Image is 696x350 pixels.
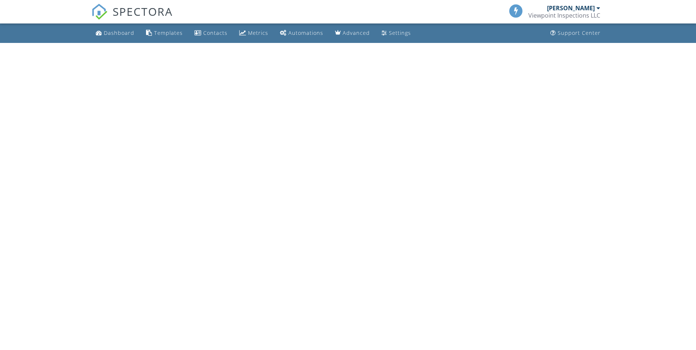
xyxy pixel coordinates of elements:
[192,26,230,40] a: Contacts
[203,29,227,36] div: Contacts
[343,29,370,36] div: Advanced
[277,26,326,40] a: Automations (Basic)
[547,26,604,40] a: Support Center
[236,26,271,40] a: Metrics
[379,26,414,40] a: Settings
[547,4,595,12] div: [PERSON_NAME]
[528,12,600,19] div: Viewpoint Inspections LLC
[93,26,137,40] a: Dashboard
[248,29,268,36] div: Metrics
[332,26,373,40] a: Advanced
[91,4,108,20] img: The Best Home Inspection Software - Spectora
[104,29,134,36] div: Dashboard
[91,10,173,25] a: SPECTORA
[389,29,411,36] div: Settings
[558,29,601,36] div: Support Center
[143,26,186,40] a: Templates
[288,29,323,36] div: Automations
[113,4,173,19] span: SPECTORA
[154,29,183,36] div: Templates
